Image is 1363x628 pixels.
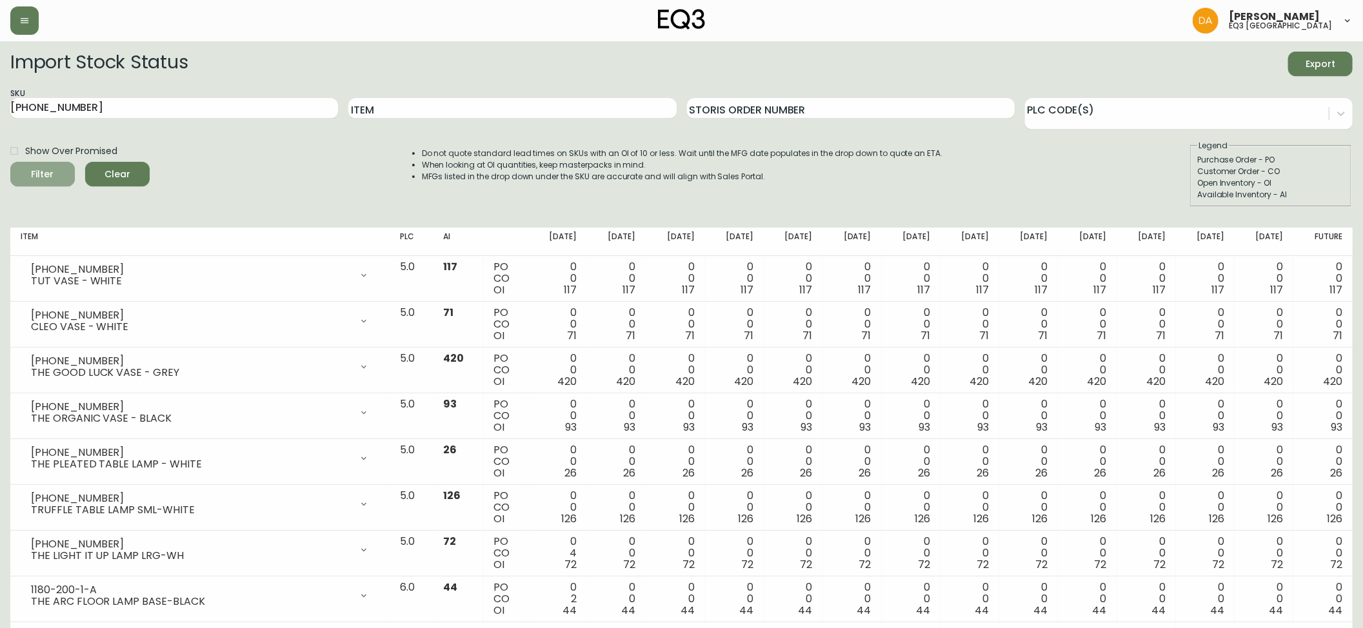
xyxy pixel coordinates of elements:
[656,582,694,616] div: 0 0
[1150,511,1166,526] span: 126
[21,398,379,427] div: [PHONE_NUMBER]THE ORGANIC VASE - BLACK
[493,490,518,525] div: PO CO
[587,228,646,256] th: [DATE]
[1068,398,1106,433] div: 0 0
[1068,582,1106,616] div: 0 0
[1128,536,1166,571] div: 0 0
[1035,282,1048,297] span: 117
[656,536,694,571] div: 0 0
[656,490,694,525] div: 0 0
[597,353,635,388] div: 0 0
[1245,582,1283,616] div: 0 0
[892,261,930,296] div: 0 0
[443,397,457,411] span: 93
[539,307,577,342] div: 0 0
[1323,374,1342,389] span: 420
[1128,398,1166,433] div: 0 0
[1245,307,1283,342] div: 0 0
[915,511,930,526] span: 126
[1205,374,1224,389] span: 420
[1212,557,1224,572] span: 72
[443,534,456,549] span: 72
[977,557,989,572] span: 72
[1197,189,1344,201] div: Available Inventory - AI
[682,466,695,480] span: 26
[1068,307,1106,342] div: 0 0
[21,490,379,518] div: [PHONE_NUMBER]TRUFFLE TABLE LAMP SML-WHITE
[1186,582,1224,616] div: 0 0
[892,536,930,571] div: 0 0
[1094,282,1107,297] span: 117
[1186,353,1224,388] div: 0 0
[919,420,930,435] span: 93
[493,261,518,296] div: PO CO
[390,256,433,302] td: 5.0
[493,328,504,343] span: OI
[1197,177,1344,189] div: Open Inventory - OI
[539,536,577,571] div: 0 4
[31,321,351,333] div: CLEO VASE - WHITE
[31,504,351,516] div: TRUFFLE TABLE LAMP SML-WHITE
[1245,398,1283,433] div: 0 0
[715,444,753,479] div: 0 0
[741,282,753,297] span: 117
[1010,307,1048,342] div: 0 0
[951,307,989,342] div: 0 0
[715,398,753,433] div: 0 0
[744,328,753,343] span: 71
[443,488,461,503] span: 126
[31,447,351,458] div: [PHONE_NUMBER]
[1117,228,1176,256] th: [DATE]
[390,228,433,256] th: PLC
[1229,22,1332,30] h5: eq3 [GEOGRAPHIC_DATA]
[539,398,577,433] div: 0 0
[390,531,433,576] td: 5.0
[999,228,1058,256] th: [DATE]
[1035,557,1048,572] span: 72
[539,353,577,388] div: 0 0
[443,442,457,457] span: 26
[1128,490,1166,525] div: 0 0
[1010,398,1048,433] div: 0 0
[1186,490,1224,525] div: 0 0
[715,582,753,616] div: 0 0
[1153,557,1166,572] span: 72
[911,374,930,389] span: 420
[1128,353,1166,388] div: 0 0
[390,348,433,393] td: 5.0
[493,511,504,526] span: OI
[25,144,117,158] span: Show Over Promised
[31,596,351,607] div: THE ARC FLOOR LAMP BASE-BLACK
[1327,511,1342,526] span: 126
[564,466,577,480] span: 26
[1186,307,1224,342] div: 0 0
[493,466,504,480] span: OI
[1293,228,1353,256] th: Future
[1245,490,1283,525] div: 0 0
[1193,8,1219,34] img: dd1a7e8db21a0ac8adbf82b84ca05374
[685,328,695,343] span: 71
[682,282,695,297] span: 117
[774,353,812,388] div: 0 0
[764,228,822,256] th: [DATE]
[951,444,989,479] div: 0 0
[1331,420,1342,435] span: 93
[951,582,989,616] div: 0 0
[1235,228,1293,256] th: [DATE]
[856,511,871,526] span: 126
[774,582,812,616] div: 0 0
[1197,140,1229,152] legend: Legend
[920,328,930,343] span: 71
[597,536,635,571] div: 0 0
[833,398,871,433] div: 0 0
[822,228,881,256] th: [DATE]
[1264,374,1284,389] span: 420
[741,557,753,572] span: 72
[1036,420,1048,435] span: 93
[10,228,390,256] th: Item
[1097,328,1107,343] span: 71
[626,328,635,343] span: 71
[833,261,871,296] div: 0 0
[734,374,753,389] span: 420
[646,228,704,256] th: [DATE]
